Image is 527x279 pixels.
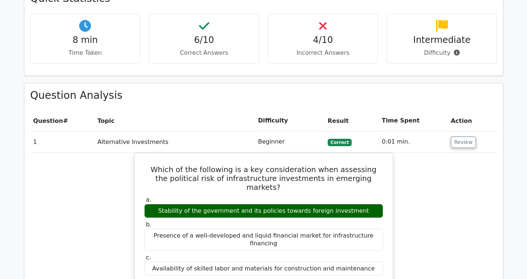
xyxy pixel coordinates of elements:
[274,48,372,57] p: Incorrect Answers
[255,110,325,131] th: Difficulty
[30,131,95,152] td: 1
[30,110,95,131] th: #
[143,165,384,192] h5: Which of the following is a key consideration when assessing the political risk of infrastructure...
[95,110,255,131] th: Topic
[325,110,379,131] th: Result
[146,221,152,228] span: b.
[144,262,383,276] div: Availability of skilled labor and materials for construction and maintenance
[30,89,497,102] h3: Question Analysis
[155,35,253,46] h4: 6/10
[155,48,253,57] p: Correct Answers
[95,131,255,152] td: Alternative Investments
[144,204,383,218] div: Stability of the government and its policies towards foreign investment
[144,229,383,251] div: Presence of a well-developed and liquid financial market for infrastructure financing
[37,35,134,46] h4: 8 min
[451,137,476,148] button: Review
[146,254,151,261] span: c.
[255,131,325,152] td: Beginner
[33,117,63,124] span: Question
[328,139,352,146] span: Correct
[379,110,448,131] th: Time Spent
[146,196,152,203] span: a.
[448,110,497,131] th: Action
[393,48,491,57] p: Difficulty
[274,35,372,46] h4: 4/10
[379,131,448,152] td: 0:01 min.
[393,35,491,46] h4: Intermediate
[37,48,134,57] p: Time Taken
